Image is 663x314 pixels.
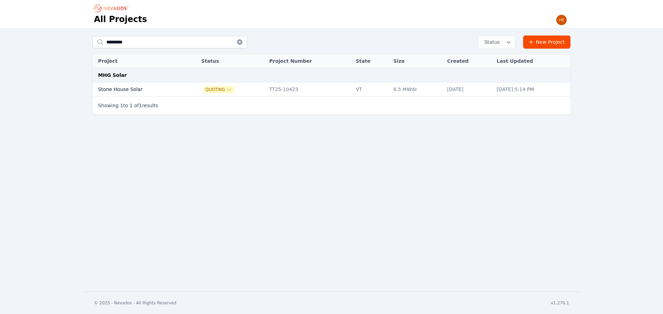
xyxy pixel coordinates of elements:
[444,54,493,68] th: Created
[390,82,444,97] td: 6.5 MWdc
[523,36,570,49] a: New Project
[493,54,570,68] th: Last Updated
[352,82,390,97] td: VT
[98,102,158,109] p: Showing to of results
[204,87,233,92] button: Quoting
[93,82,570,97] tr: Stone House SolarQuotingTT25-10423VT6.5 MWdc[DATE][DATE] 5:14 PM
[266,54,353,68] th: Project Number
[481,39,500,45] span: Status
[94,300,176,306] div: © 2025 - Nevados - All Rights Reserved
[551,300,569,306] div: v1.270.1
[444,82,493,97] td: [DATE]
[120,103,123,108] span: 1
[94,3,131,14] nav: Breadcrumb
[493,82,570,97] td: [DATE] 5:14 PM
[93,68,570,82] td: MHG Solar
[556,14,567,26] img: Henar Luque
[479,36,515,48] button: Status
[93,82,186,97] td: Stone House Solar
[93,54,186,68] th: Project
[139,103,142,108] span: 1
[198,54,266,68] th: Status
[94,14,147,25] h1: All Projects
[129,103,133,108] span: 1
[390,54,444,68] th: Size
[266,82,353,97] td: TT25-10423
[352,54,390,68] th: State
